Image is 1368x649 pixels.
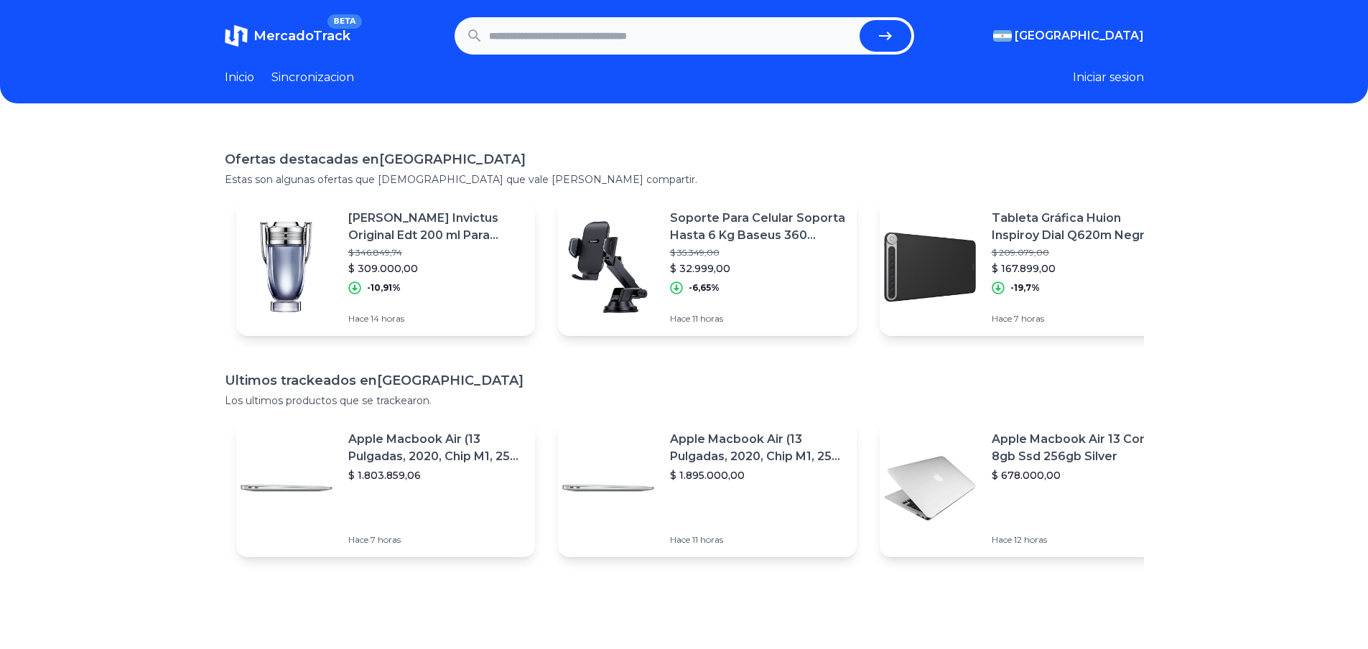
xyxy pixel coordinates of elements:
p: Soporte Para Celular Soporta Hasta 6 Kg Baseus 360 Ajustable [670,210,845,244]
p: -10,91% [367,282,401,294]
p: Los ultimos productos que se trackearon. [225,393,1144,408]
p: Hace 7 horas [992,313,1167,324]
a: Featured imageApple Macbook Air (13 Pulgadas, 2020, Chip M1, 256 Gb De Ssd, 8 Gb De Ram) - Plata$... [558,419,857,557]
img: MercadoTrack [225,24,248,47]
p: -6,65% [689,282,720,294]
span: [GEOGRAPHIC_DATA] [1015,27,1144,45]
button: Iniciar sesion [1073,69,1144,86]
button: [GEOGRAPHIC_DATA] [993,27,1144,45]
a: Featured imageApple Macbook Air (13 Pulgadas, 2020, Chip M1, 256 Gb De Ssd, 8 Gb De Ram) - Plata$... [236,419,535,557]
a: MercadoTrackBETA [225,24,350,47]
p: $ 678.000,00 [992,468,1167,482]
h1: Ultimos trackeados en [GEOGRAPHIC_DATA] [225,370,1144,391]
p: Hace 11 horas [670,313,845,324]
p: -19,7% [1010,282,1040,294]
a: Sincronizacion [271,69,354,86]
span: MercadoTrack [253,28,350,44]
p: $ 35.349,00 [670,247,845,258]
p: Apple Macbook Air (13 Pulgadas, 2020, Chip M1, 256 Gb De Ssd, 8 Gb De Ram) - Plata [348,431,524,465]
img: Featured image [880,217,980,317]
p: Hace 14 horas [348,313,524,324]
h1: Ofertas destacadas en [GEOGRAPHIC_DATA] [225,149,1144,169]
a: Featured imageTableta Gráfica Huion Inspiroy Dial Q620m Negra$ 209.079,00$ 167.899,00-19,7%Hace 7... [880,198,1178,336]
img: Featured image [880,438,980,538]
p: $ 1.895.000,00 [670,468,845,482]
p: Hace 7 horas [348,534,524,546]
p: Hace 12 horas [992,534,1167,546]
img: Argentina [993,30,1012,42]
img: Featured image [558,438,659,538]
p: Apple Macbook Air 13 Core I5 8gb Ssd 256gb Silver [992,431,1167,465]
a: Inicio [225,69,254,86]
p: $ 346.849,74 [348,247,524,258]
p: Apple Macbook Air (13 Pulgadas, 2020, Chip M1, 256 Gb De Ssd, 8 Gb De Ram) - Plata [670,431,845,465]
p: Hace 11 horas [670,534,845,546]
p: $ 209.079,00 [992,247,1167,258]
p: Estas son algunas ofertas que [DEMOGRAPHIC_DATA] que vale [PERSON_NAME] compartir. [225,172,1144,187]
p: [PERSON_NAME] Invictus Original Edt 200 ml Para Hombre [348,210,524,244]
p: $ 1.803.859,06 [348,468,524,482]
img: Featured image [558,217,659,317]
a: Featured imageSoporte Para Celular Soporta Hasta 6 Kg Baseus 360 Ajustable$ 35.349,00$ 32.999,00-... [558,198,857,336]
a: Featured imageApple Macbook Air 13 Core I5 8gb Ssd 256gb Silver$ 678.000,00Hace 12 horas [880,419,1178,557]
p: $ 167.899,00 [992,261,1167,276]
a: Featured image[PERSON_NAME] Invictus Original Edt 200 ml Para Hombre$ 346.849,74$ 309.000,00-10,9... [236,198,535,336]
p: $ 32.999,00 [670,261,845,276]
p: Tableta Gráfica Huion Inspiroy Dial Q620m Negra [992,210,1167,244]
span: BETA [327,14,361,29]
img: Featured image [236,438,337,538]
p: $ 309.000,00 [348,261,524,276]
img: Featured image [236,217,337,317]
